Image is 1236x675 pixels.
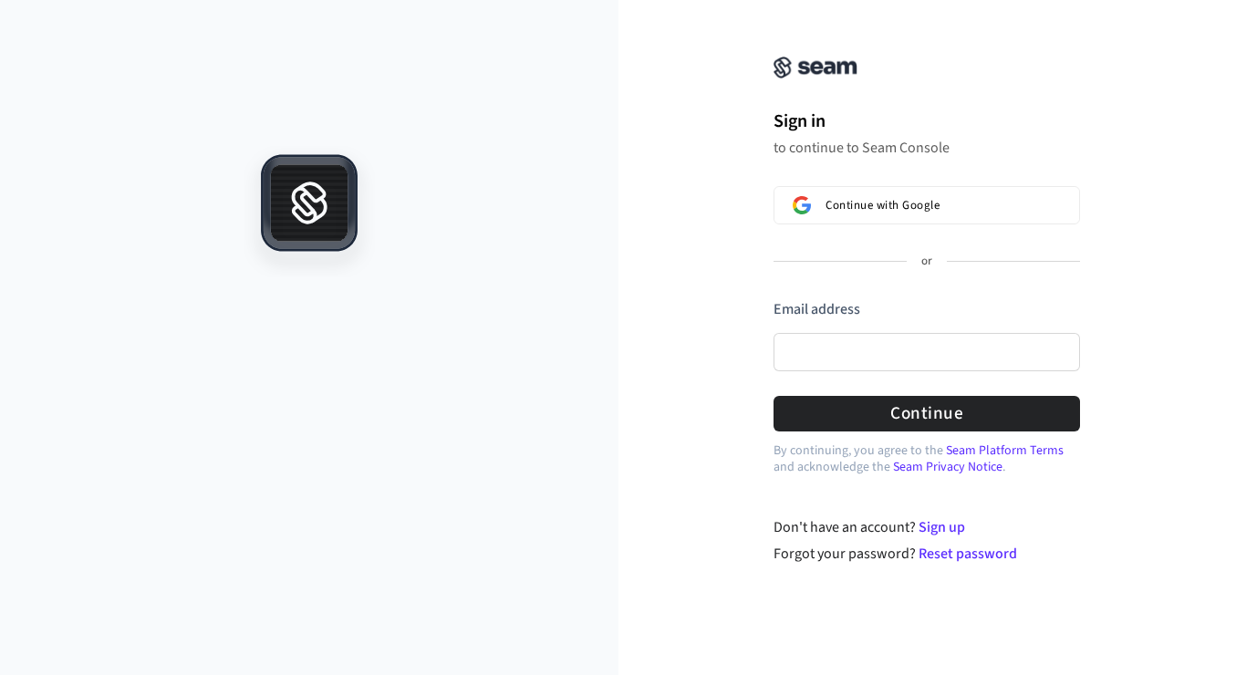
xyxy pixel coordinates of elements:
p: By continuing, you agree to the and acknowledge the . [774,442,1080,475]
a: Reset password [919,544,1017,564]
div: Forgot your password? [774,543,1081,565]
img: Sign in with Google [793,196,811,214]
h1: Sign in [774,108,1080,135]
img: Seam Console [774,57,857,78]
p: or [921,254,932,270]
a: Seam Platform Terms [946,441,1064,460]
a: Sign up [919,517,965,537]
div: Don't have an account? [774,516,1081,538]
span: Continue with Google [826,198,940,213]
label: Email address [774,299,860,319]
button: Sign in with GoogleContinue with Google [774,186,1080,224]
button: Continue [774,396,1080,431]
a: Seam Privacy Notice [893,458,1002,476]
p: to continue to Seam Console [774,139,1080,157]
